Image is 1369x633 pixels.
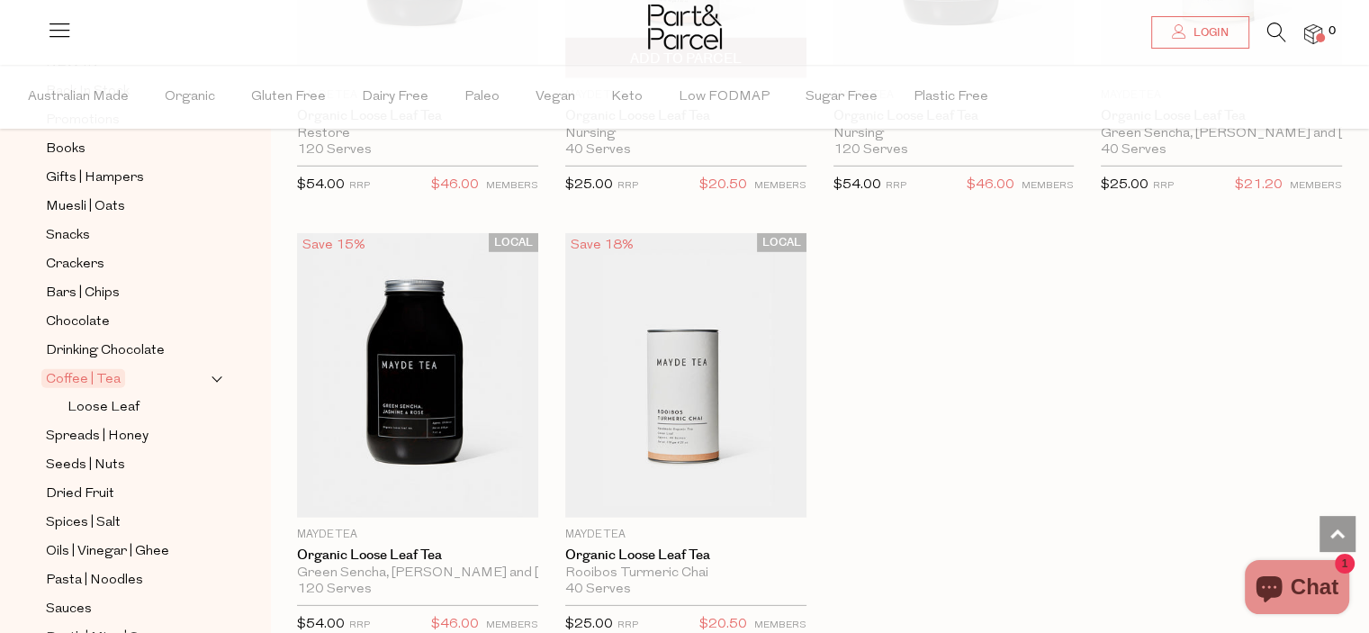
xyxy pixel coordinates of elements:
[68,397,140,419] span: Loose Leaf
[611,66,643,129] span: Keto
[46,512,121,534] span: Spices | Salt
[349,181,370,191] small: RRP
[806,66,878,129] span: Sugar Free
[297,618,345,631] span: $54.00
[46,225,90,247] span: Snacks
[1101,142,1166,158] span: 40 Serves
[757,233,806,252] span: LOCAL
[431,174,479,197] span: $46.00
[297,565,538,582] div: Green Sencha, [PERSON_NAME] and [PERSON_NAME]
[1151,16,1249,49] a: Login
[754,620,806,630] small: MEMBERS
[1290,181,1342,191] small: MEMBERS
[565,618,613,631] span: $25.00
[297,233,538,518] img: Organic Loose Leaf Tea
[211,368,223,390] button: Expand/Collapse Coffee | Tea
[46,340,165,362] span: Drinking Chocolate
[46,312,110,333] span: Chocolate
[46,167,210,189] a: Gifts | Hampers
[565,233,806,518] img: Organic Loose Leaf Tea
[464,66,500,129] span: Paleo
[486,181,538,191] small: MEMBERS
[565,142,631,158] span: 40 Serves
[833,142,908,158] span: 120 Serves
[486,620,538,630] small: MEMBERS
[46,254,104,276] span: Crackers
[1189,25,1229,41] span: Login
[46,455,125,476] span: Seeds | Nuts
[536,66,575,129] span: Vegan
[46,598,210,620] a: Sauces
[46,138,210,160] a: Books
[1022,181,1074,191] small: MEMBERS
[297,527,538,543] p: Mayde Tea
[46,253,210,276] a: Crackers
[754,181,806,191] small: MEMBERS
[46,311,210,333] a: Chocolate
[914,66,988,129] span: Plastic Free
[46,283,120,304] span: Bars | Chips
[1239,560,1355,619] inbox-online-store-chat: Shopify online store chat
[46,139,86,160] span: Books
[648,5,722,50] img: Part&Parcel
[46,454,210,476] a: Seeds | Nuts
[46,483,210,505] a: Dried Fruit
[297,233,371,258] div: Save 15%
[41,369,125,388] span: Coffee | Tea
[297,582,372,598] span: 120 Serves
[1153,181,1174,191] small: RRP
[46,599,92,620] span: Sauces
[565,126,806,142] div: Nursing
[1235,174,1283,197] span: $21.20
[1304,24,1322,43] a: 0
[1101,178,1148,192] span: $25.00
[46,425,210,448] a: Spreads | Honey
[362,66,428,129] span: Dairy Free
[886,181,906,191] small: RRP
[617,620,638,630] small: RRP
[46,570,143,592] span: Pasta | Noodles
[297,547,538,564] a: Organic Loose Leaf Tea
[46,196,125,218] span: Muesli | Oats
[565,527,806,543] p: Mayde Tea
[46,167,144,189] span: Gifts | Hampers
[68,396,210,419] a: Loose Leaf
[833,126,1075,142] div: Nursing
[46,540,210,563] a: Oils | Vinegar | Ghee
[297,126,538,142] div: Restore
[46,368,210,390] a: Coffee | Tea
[46,339,210,362] a: Drinking Chocolate
[46,541,169,563] span: Oils | Vinegar | Ghee
[46,511,210,534] a: Spices | Salt
[46,484,114,505] span: Dried Fruit
[1101,126,1342,142] div: Green Sencha, [PERSON_NAME] and [PERSON_NAME]
[489,233,538,252] span: LOCAL
[565,582,631,598] span: 40 Serves
[833,178,881,192] span: $54.00
[699,174,747,197] span: $20.50
[617,181,638,191] small: RRP
[1324,23,1340,40] span: 0
[349,620,370,630] small: RRP
[967,174,1014,197] span: $46.00
[46,282,210,304] a: Bars | Chips
[165,66,215,129] span: Organic
[565,547,806,564] a: Organic Loose Leaf Tea
[565,565,806,582] div: Rooibos Turmeric Chai
[46,224,210,247] a: Snacks
[297,178,345,192] span: $54.00
[46,569,210,592] a: Pasta | Noodles
[46,426,149,448] span: Spreads | Honey
[28,66,129,129] span: Australian Made
[46,195,210,218] a: Muesli | Oats
[565,178,613,192] span: $25.00
[565,233,639,258] div: Save 18%
[297,142,372,158] span: 120 Serves
[679,66,770,129] span: Low FODMAP
[251,66,326,129] span: Gluten Free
